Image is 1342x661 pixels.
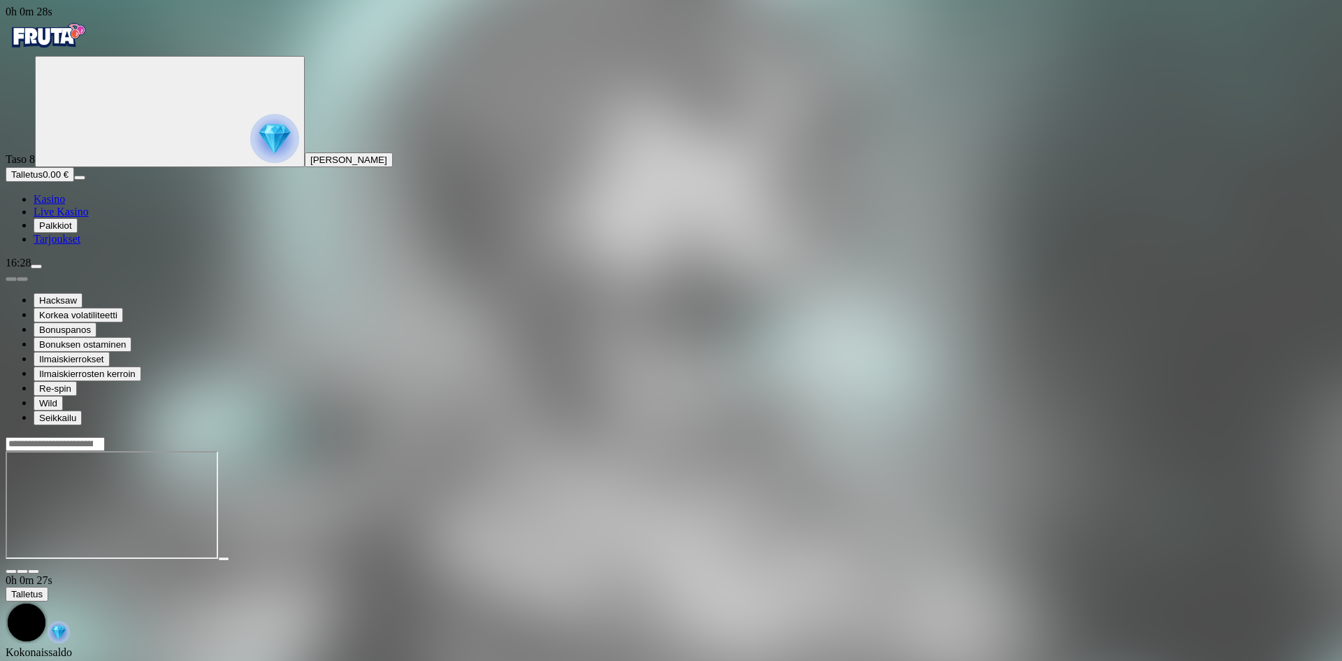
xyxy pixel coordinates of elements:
img: reward progress [250,114,299,163]
div: Game menu [6,574,1336,646]
span: Re-spin [39,383,71,394]
a: Fruta [6,43,89,55]
button: Bonuspanos [34,322,96,337]
nav: Primary [6,18,1336,246]
button: reward iconPalkkiot [34,218,78,233]
a: gift-inverted iconTarjoukset [34,233,80,245]
button: fullscreen icon [28,569,39,574]
a: diamond iconKasino [34,193,65,205]
button: Bonuksen ostaminen [34,337,131,352]
img: Fruta [6,18,89,53]
span: Talletus [11,169,43,180]
button: close icon [6,569,17,574]
span: Palkkiot [39,220,72,231]
span: Tarjoukset [34,233,80,245]
span: Bonuksen ostaminen [39,339,126,350]
button: chevron-down icon [17,569,28,574]
span: Taso 8 [6,153,35,165]
button: [PERSON_NAME] [305,152,393,167]
span: [PERSON_NAME] [310,155,387,165]
span: Wild [39,398,57,408]
a: poker-chip iconLive Kasino [34,206,89,218]
button: Talletusplus icon0.00 € [6,167,74,182]
iframe: Invictus [6,451,218,559]
button: Ilmaiskierrokset [34,352,110,367]
span: user session time [6,6,52,17]
button: Wild [34,396,63,411]
button: Re-spin [34,381,77,396]
button: Hacksaw [34,293,82,308]
span: Live Kasino [34,206,89,218]
span: Talletus [11,589,43,599]
input: Search [6,437,105,451]
span: 0.00 € [43,169,68,180]
span: Hacksaw [39,295,77,306]
span: Ilmaiskierrosten kerroin [39,369,136,379]
img: reward-icon [48,621,70,644]
span: user session time [6,574,52,586]
button: play icon [218,557,229,561]
button: next slide [17,277,28,281]
button: reward progress [35,56,305,167]
span: Bonuspanos [39,325,91,335]
button: menu [74,176,85,180]
span: 16:28 [6,257,31,269]
button: Seikkailu [34,411,82,425]
span: Ilmaiskierrokset [39,354,104,364]
span: Kasino [34,193,65,205]
button: Korkea volatiliteetti [34,308,123,322]
button: prev slide [6,277,17,281]
span: Korkea volatiliteetti [39,310,117,320]
span: Seikkailu [39,413,76,423]
button: Ilmaiskierrosten kerroin [34,367,141,381]
button: Talletus [6,587,48,602]
button: menu [31,264,42,269]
